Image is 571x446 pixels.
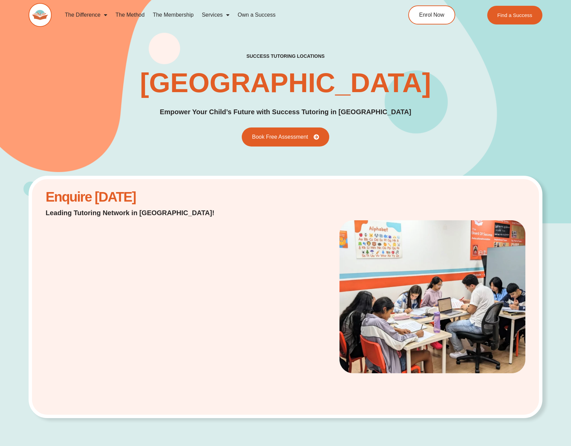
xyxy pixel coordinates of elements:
[46,224,194,401] iframe: Website Lead Form
[111,7,148,23] a: The Method
[149,7,198,23] a: The Membership
[46,208,220,218] p: Leading Tutoring Network in [GEOGRAPHIC_DATA]!
[419,12,444,18] span: Enrol Now
[252,134,308,140] span: Book Free Assessment
[408,5,455,24] a: Enrol Now
[247,53,325,59] h2: success tutoring locations
[234,7,280,23] a: Own a Success
[497,13,533,18] span: Find a Success
[46,193,220,201] h2: Enquire [DATE]
[198,7,234,23] a: Services
[160,107,411,117] p: Empower Your Child’s Future with Success Tutoring in [GEOGRAPHIC_DATA]
[242,127,329,147] a: Book Free Assessment
[61,7,379,23] nav: Menu
[140,69,431,97] h1: [GEOGRAPHIC_DATA]
[487,6,543,24] a: Find a Success
[61,7,112,23] a: The Difference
